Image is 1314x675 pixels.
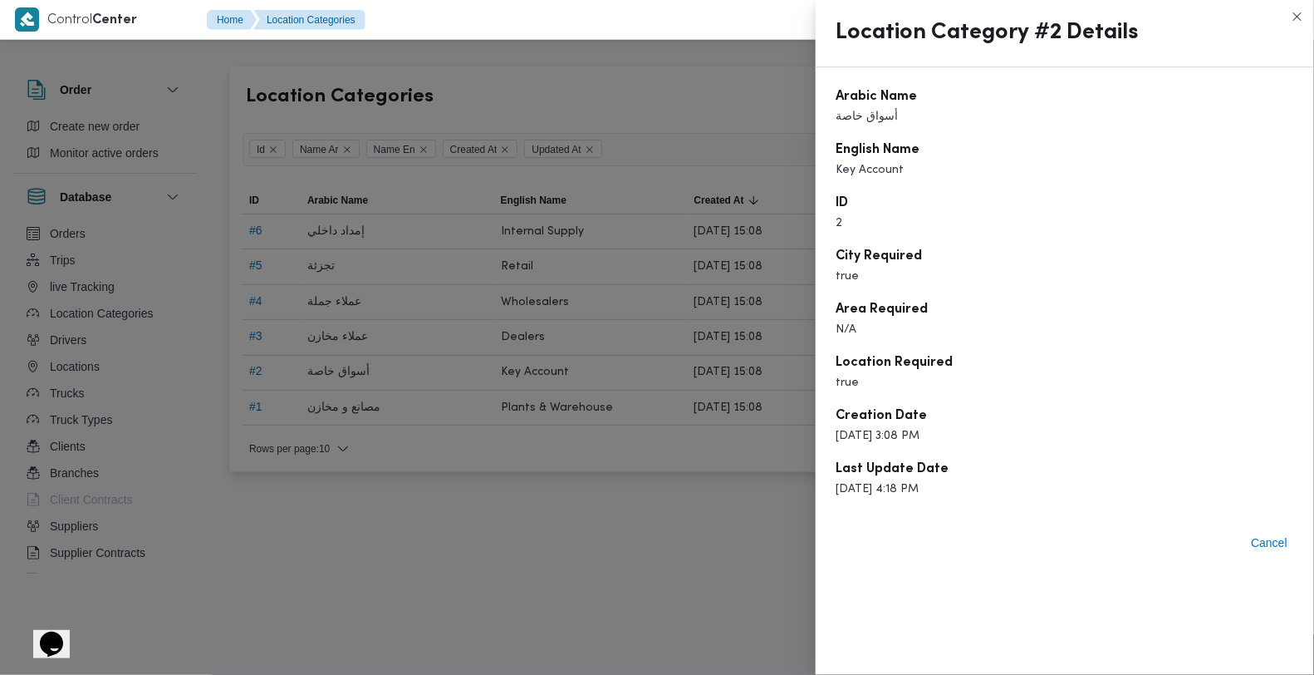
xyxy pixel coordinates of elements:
button: Location Categories [253,10,365,30]
dt: Arabic Name [836,87,1294,107]
span: Cancel [1251,533,1287,553]
dt: ID [836,194,1294,214]
dt: Location Required [836,353,1294,373]
dd: true [836,373,1294,393]
b: Center [92,14,137,27]
dd: [DATE] 4:18 PM [836,480,1294,500]
button: Close this dialog [1287,7,1307,27]
dt: City Required [836,247,1294,267]
h2: Location Category #2 Details [836,20,1294,47]
img: X8yXhbKr1z7QwAAAABJRU5ErkJggg== [15,7,39,32]
dt: Last Update Date [836,460,1294,480]
dd: true [836,267,1294,287]
dd: Key Account [836,160,1294,180]
dt: Creation Date [836,406,1294,426]
dd: أسواق خاصة [836,107,1294,127]
dd: N/A [836,320,1294,340]
dt: Area Required [836,300,1294,320]
iframe: chat widget [17,608,70,658]
dt: English Name [836,140,1294,160]
dd: [DATE] 3:08 PM [836,426,1294,446]
button: Cancel [1244,526,1294,559]
button: Home [207,10,257,30]
dd: 2 [836,214,1294,234]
